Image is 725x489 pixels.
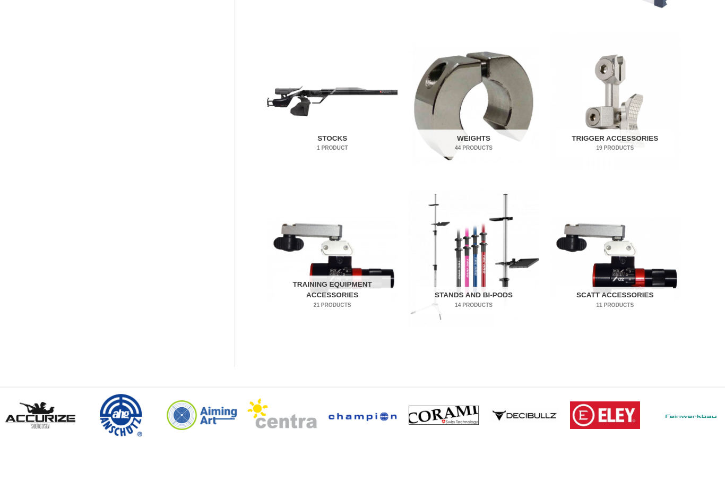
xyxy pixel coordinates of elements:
h2: Stocks [274,130,391,158]
a: Visit product category Weights [408,33,539,170]
a: Visit product category Stocks [267,33,398,170]
mark: 14 Products [416,302,532,310]
h2: SCATT Accessories [557,287,673,315]
img: Training Equipment Accessories [267,190,398,327]
a: Visit product category SCATT Accessories [550,190,680,327]
img: Stands and Bi-pods [408,190,539,327]
h2: Trigger Accessories [557,130,673,158]
img: SCATT Accessories [550,190,680,327]
a: Visit product category Trigger Accessories [550,33,680,170]
mark: 21 Products [274,302,391,310]
h2: Stands and Bi-pods [416,287,532,315]
img: Trigger Accessories [550,33,680,170]
a: Visit product category Training Equipment Accessories [267,190,398,327]
mark: 44 Products [416,144,532,152]
img: Stocks [267,33,398,170]
mark: 11 Products [557,302,673,310]
mark: 19 Products [557,144,673,152]
img: Weights [408,33,539,170]
h2: Training Equipment Accessories [274,276,391,314]
h2: Weights [416,130,532,158]
a: Visit product category Stands and Bi-pods [408,190,539,327]
mark: 1 Product [274,144,391,152]
img: brand logo [570,402,640,429]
